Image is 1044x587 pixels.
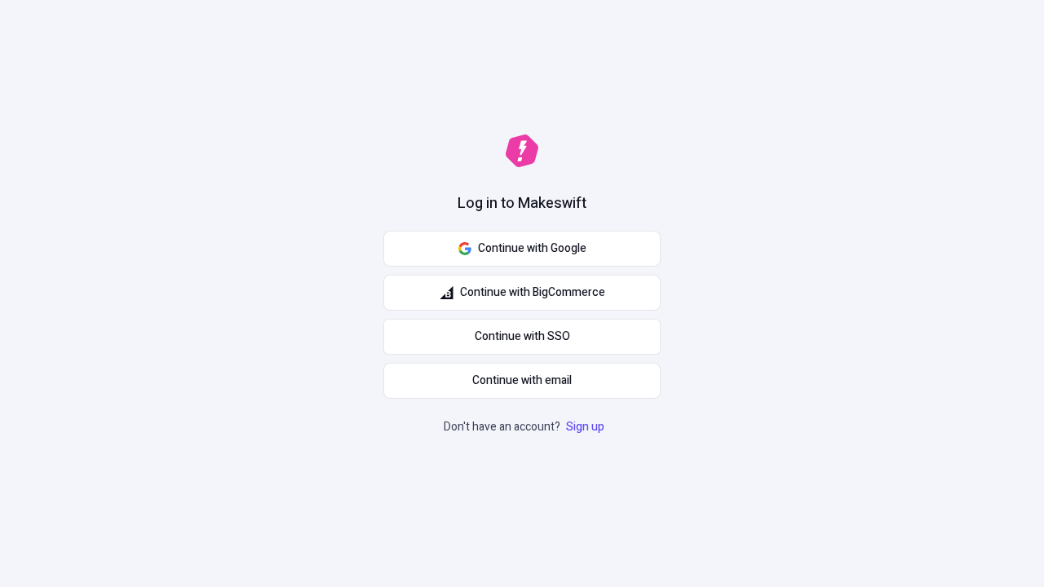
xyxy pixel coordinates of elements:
span: Continue with Google [478,240,586,258]
span: Continue with BigCommerce [460,284,605,302]
a: Sign up [563,418,608,435]
button: Continue with BigCommerce [383,275,661,311]
span: Continue with email [472,372,572,390]
button: Continue with email [383,363,661,399]
button: Continue with Google [383,231,661,267]
p: Don't have an account? [444,418,608,436]
h1: Log in to Makeswift [458,193,586,214]
a: Continue with SSO [383,319,661,355]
